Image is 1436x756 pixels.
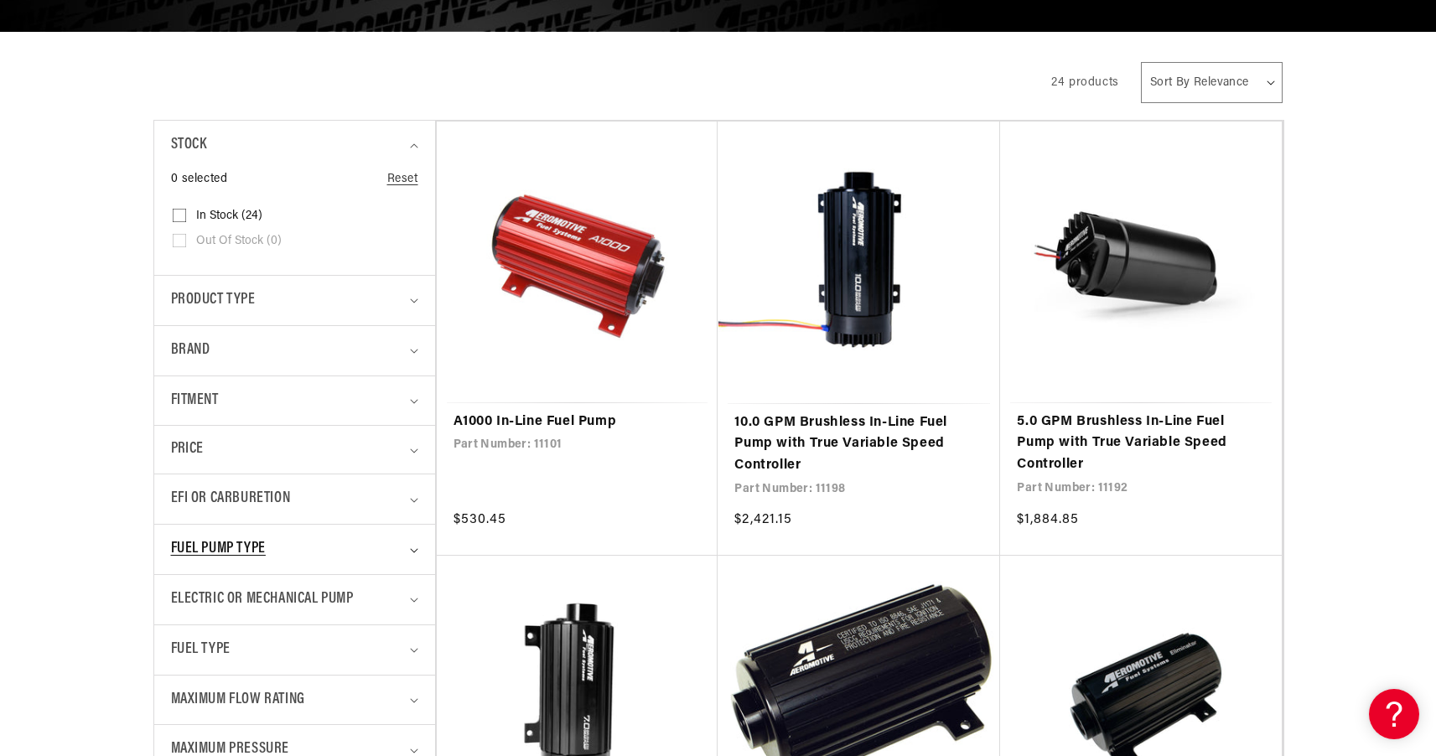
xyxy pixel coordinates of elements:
span: 24 products [1051,76,1119,89]
summary: Maximum Flow Rating (0 selected) [171,676,418,725]
span: Electric or Mechanical Pump [171,588,354,612]
a: 5.0 GPM Brushless In-Line Fuel Pump with True Variable Speed Controller [1017,412,1265,476]
summary: Fuel Pump Type (0 selected) [171,525,418,574]
summary: Price [171,426,418,474]
summary: Stock (0 selected) [171,121,418,170]
a: A1000 In-Line Fuel Pump [454,412,702,433]
span: Product type [171,288,256,313]
a: Reset [387,170,418,189]
span: Brand [171,339,210,363]
a: 10.0 GPM Brushless In-Line Fuel Pump with True Variable Speed Controller [734,412,983,477]
span: Out of stock (0) [196,234,282,249]
summary: Fuel Type (0 selected) [171,625,418,675]
span: Stock [171,133,207,158]
summary: Brand (0 selected) [171,326,418,375]
span: 0 selected [171,170,228,189]
summary: Fitment (0 selected) [171,376,418,426]
summary: Product type (0 selected) [171,276,418,325]
span: Fuel Type [171,638,231,662]
summary: EFI or Carburetion (0 selected) [171,474,418,524]
span: In stock (24) [196,209,262,224]
span: Fuel Pump Type [171,537,266,562]
span: Maximum Flow Rating [171,688,305,712]
summary: Electric or Mechanical Pump (0 selected) [171,575,418,624]
span: Fitment [171,389,219,413]
span: Price [171,438,204,461]
span: EFI or Carburetion [171,487,291,511]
